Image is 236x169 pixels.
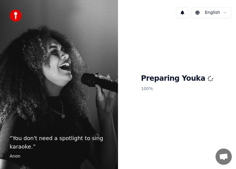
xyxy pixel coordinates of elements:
[10,134,108,151] p: “ You don't need a spotlight to sing karaoke. ”
[141,74,213,83] h1: Preparing Youka
[10,153,108,159] footer: Anon
[216,149,232,165] a: Ouvrir le chat
[141,83,213,94] p: 100 %
[10,10,22,22] img: youka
